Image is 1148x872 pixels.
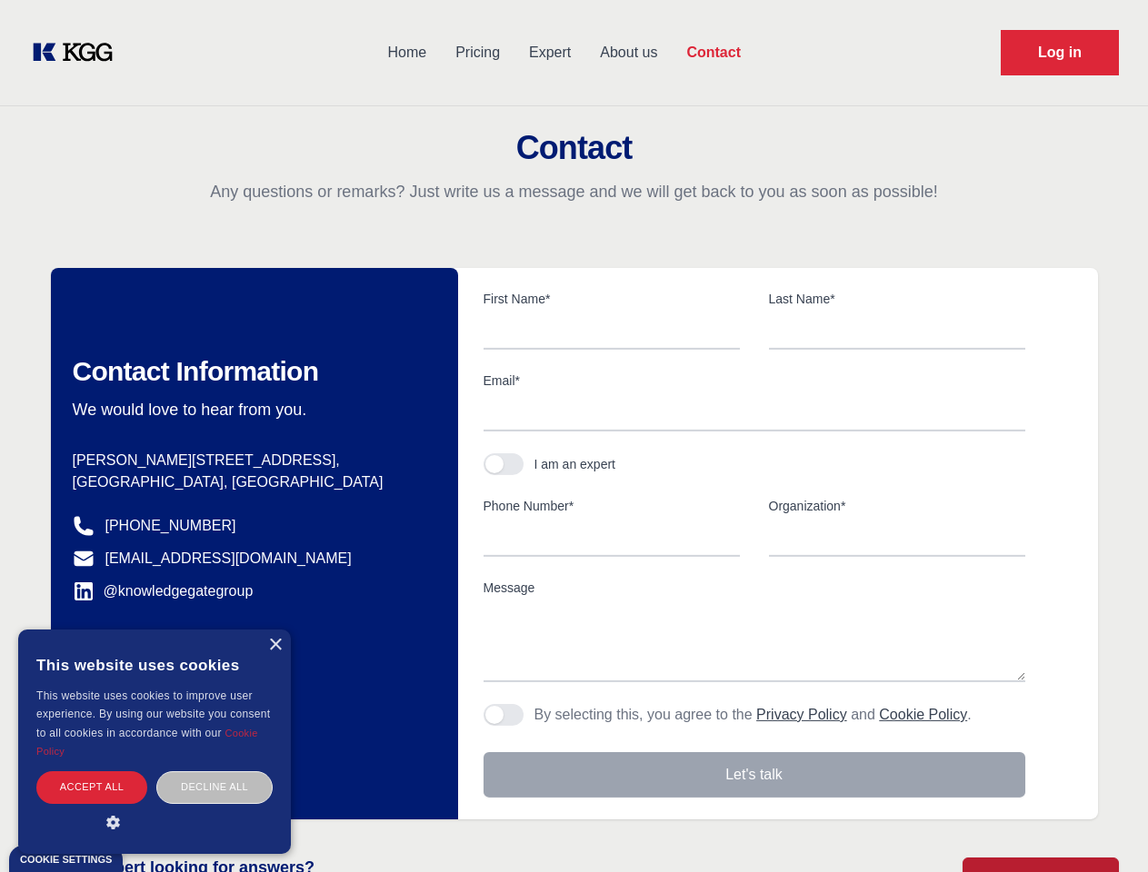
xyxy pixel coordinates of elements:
[484,372,1025,390] label: Email*
[1057,785,1148,872] iframe: Chat Widget
[484,497,740,515] label: Phone Number*
[879,707,967,722] a: Cookie Policy
[672,29,755,76] a: Contact
[769,497,1025,515] label: Organization*
[22,181,1126,203] p: Any questions or remarks? Just write us a message and we will get back to you as soon as possible!
[36,728,258,757] a: Cookie Policy
[484,752,1025,798] button: Let's talk
[20,855,112,865] div: Cookie settings
[534,455,616,473] div: I am an expert
[73,580,254,602] a: @knowledgegategroup
[36,689,270,739] span: This website uses cookies to improve user experience. By using our website you consent to all coo...
[373,29,441,76] a: Home
[73,471,429,493] p: [GEOGRAPHIC_DATA], [GEOGRAPHIC_DATA]
[29,38,127,67] a: KOL Knowledge Platform: Talk to Key External Experts (KEE)
[36,771,147,803] div: Accept all
[73,355,429,388] h2: Contact Information
[585,29,672,76] a: About us
[484,579,1025,597] label: Message
[73,399,429,421] p: We would love to hear from you.
[105,548,352,570] a: [EMAIL_ADDRESS][DOMAIN_NAME]
[756,707,847,722] a: Privacy Policy
[769,290,1025,308] label: Last Name*
[484,290,740,308] label: First Name*
[1001,30,1119,75] a: Request Demo
[514,29,585,76] a: Expert
[36,643,273,687] div: This website uses cookies
[441,29,514,76] a: Pricing
[105,515,236,537] a: [PHONE_NUMBER]
[22,130,1126,166] h2: Contact
[156,771,273,803] div: Decline all
[73,450,429,471] p: [PERSON_NAME][STREET_ADDRESS],
[268,639,282,652] div: Close
[534,704,972,726] p: By selecting this, you agree to the and .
